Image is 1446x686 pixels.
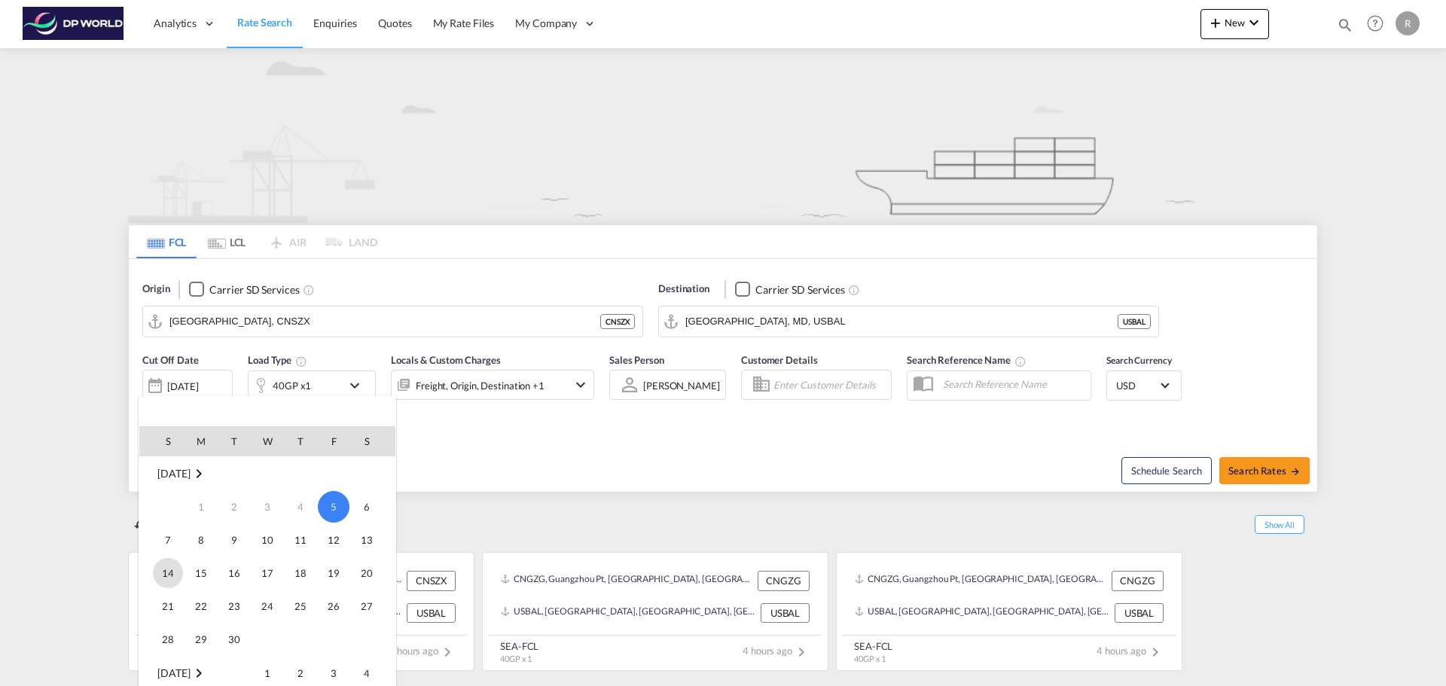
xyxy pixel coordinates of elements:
[218,523,251,556] td: Tuesday September 9 2025
[218,623,251,657] td: Tuesday September 30 2025
[153,558,183,588] span: 14
[317,556,350,590] td: Friday September 19 2025
[186,525,216,555] span: 8
[139,523,395,556] tr: Week 2
[139,590,395,623] tr: Week 4
[350,556,395,590] td: Saturday September 20 2025
[350,590,395,623] td: Saturday September 27 2025
[139,556,395,590] tr: Week 3
[157,467,190,480] span: [DATE]
[251,590,284,623] td: Wednesday September 24 2025
[285,558,316,588] span: 18
[252,525,282,555] span: 10
[139,623,395,657] tr: Week 5
[251,523,284,556] td: Wednesday September 10 2025
[352,558,382,588] span: 20
[218,426,251,456] th: T
[139,590,185,623] td: Sunday September 21 2025
[319,591,349,621] span: 26
[251,426,284,456] th: W
[139,556,185,590] td: Sunday September 14 2025
[352,525,382,555] span: 13
[185,556,218,590] td: Monday September 15 2025
[185,523,218,556] td: Monday September 8 2025
[157,666,190,679] span: [DATE]
[153,591,183,621] span: 21
[218,590,251,623] td: Tuesday September 23 2025
[218,556,251,590] td: Tuesday September 16 2025
[186,558,216,588] span: 15
[186,624,216,654] span: 29
[251,556,284,590] td: Wednesday September 17 2025
[284,590,317,623] td: Thursday September 25 2025
[153,525,183,555] span: 7
[139,457,395,491] td: September 2025
[284,426,317,456] th: T
[317,523,350,556] td: Friday September 12 2025
[219,591,249,621] span: 23
[318,491,349,523] span: 5
[185,426,218,456] th: M
[139,623,185,657] td: Sunday September 28 2025
[284,556,317,590] td: Thursday September 18 2025
[185,623,218,657] td: Monday September 29 2025
[285,591,316,621] span: 25
[219,525,249,555] span: 9
[185,590,218,623] td: Monday September 22 2025
[284,523,317,556] td: Thursday September 11 2025
[319,525,349,555] span: 12
[284,490,317,523] td: Thursday September 4 2025
[252,591,282,621] span: 24
[350,490,395,523] td: Saturday September 6 2025
[317,490,350,523] td: Friday September 5 2025
[350,523,395,556] td: Saturday September 13 2025
[317,590,350,623] td: Friday September 26 2025
[285,525,316,555] span: 11
[219,558,249,588] span: 16
[350,426,395,456] th: S
[252,558,282,588] span: 17
[218,490,251,523] td: Tuesday September 2 2025
[251,490,284,523] td: Wednesday September 3 2025
[352,492,382,522] span: 6
[186,591,216,621] span: 22
[139,523,185,556] td: Sunday September 7 2025
[317,426,350,456] th: F
[219,624,249,654] span: 30
[352,591,382,621] span: 27
[139,426,185,456] th: S
[153,624,183,654] span: 28
[319,558,349,588] span: 19
[139,457,395,491] tr: Week undefined
[185,490,218,523] td: Monday September 1 2025
[139,490,395,523] tr: Week 1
